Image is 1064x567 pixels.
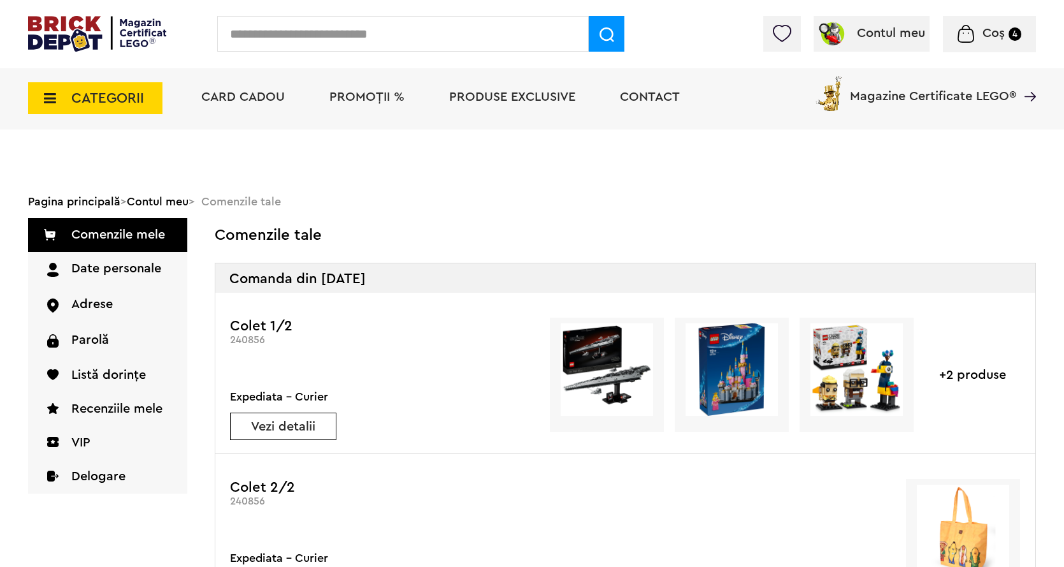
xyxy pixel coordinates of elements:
div: +2 produse [924,318,1020,432]
div: Comanda din [DATE] [215,263,1035,293]
span: Coș [982,27,1005,40]
a: Vezi detalii [231,420,336,433]
div: Expediata - Curier [230,549,336,567]
div: 240856 [230,334,528,346]
a: Date personale [28,252,187,288]
h3: Colet 1/2 [230,318,528,334]
h3: Colet 2/2 [230,479,528,496]
a: Pagina principală [28,196,120,207]
a: Recenziile mele [28,392,187,426]
a: Produse exclusive [449,91,575,103]
a: Delogare [28,460,187,494]
a: Contact [620,91,680,103]
span: CATEGORII [71,91,144,105]
a: Adrese [28,288,187,323]
small: 4 [1009,27,1021,41]
a: PROMOȚII % [329,91,405,103]
div: > > Comenzile tale [28,185,1036,218]
h2: Comenzile tale [215,227,1036,244]
a: Contul meu [127,196,189,207]
a: VIP [28,426,187,460]
a: Magazine Certificate LEGO® [1016,73,1036,86]
span: Contul meu [857,27,925,40]
div: 240856 [230,496,528,508]
a: Parolă [28,323,187,358]
a: Card Cadou [201,91,285,103]
a: Comenzile mele [28,218,187,252]
a: Listă dorințe [28,358,187,392]
div: Expediata - Curier [230,388,336,406]
a: Contul meu [819,27,925,40]
span: Magazine Certificate LEGO® [850,73,1016,103]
